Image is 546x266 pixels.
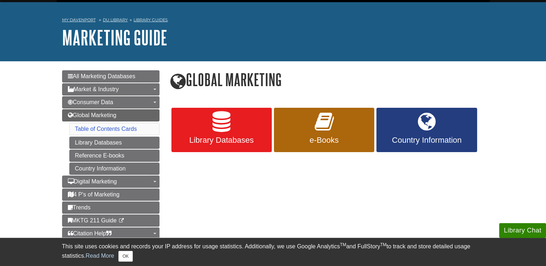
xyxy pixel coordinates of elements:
[62,15,484,27] nav: breadcrumb
[171,108,272,152] a: Library Databases
[62,201,160,214] a: Trends
[118,218,124,223] i: This link opens in a new window
[62,70,160,83] a: All Marketing Databases
[69,137,160,149] a: Library Databases
[68,112,117,118] span: Global Marketing
[62,26,167,49] a: Marketing Guide
[62,227,160,240] a: Citation Help
[75,126,137,132] a: Table of Contents Cards
[62,214,160,227] a: MKTG 211 Guide
[86,253,114,259] a: Read More
[68,217,117,223] span: MKTG 211 Guide
[170,70,484,90] h1: Global Marketing
[62,83,160,96] a: Market & Industry
[62,189,160,201] a: 4 P's of Marketing
[62,109,160,121] a: Global Marketing
[62,17,96,23] a: My Davenport
[103,17,128,22] a: DU Library
[279,136,369,145] span: e-Books
[62,176,160,188] a: Digital Marketing
[68,204,91,210] span: Trends
[499,223,546,238] button: Library Chat
[274,108,374,152] a: e-Books
[376,108,477,152] a: Country Information
[62,242,484,262] div: This site uses cookies and records your IP address for usage statistics. Additionally, we use Goo...
[69,163,160,175] a: Country Information
[68,86,119,92] span: Market & Industry
[62,96,160,108] a: Consumer Data
[68,73,135,79] span: All Marketing Databases
[177,136,266,145] span: Library Databases
[118,251,132,262] button: Close
[68,178,117,185] span: Digital Marketing
[134,17,168,22] a: Library Guides
[69,150,160,162] a: Reference E-books
[68,99,113,105] span: Consumer Data
[380,242,386,247] sup: TM
[340,242,346,247] sup: TM
[68,230,112,236] span: Citation Help
[382,136,471,145] span: Country Information
[62,70,160,253] div: Guide Page Menu
[68,191,120,198] span: 4 P's of Marketing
